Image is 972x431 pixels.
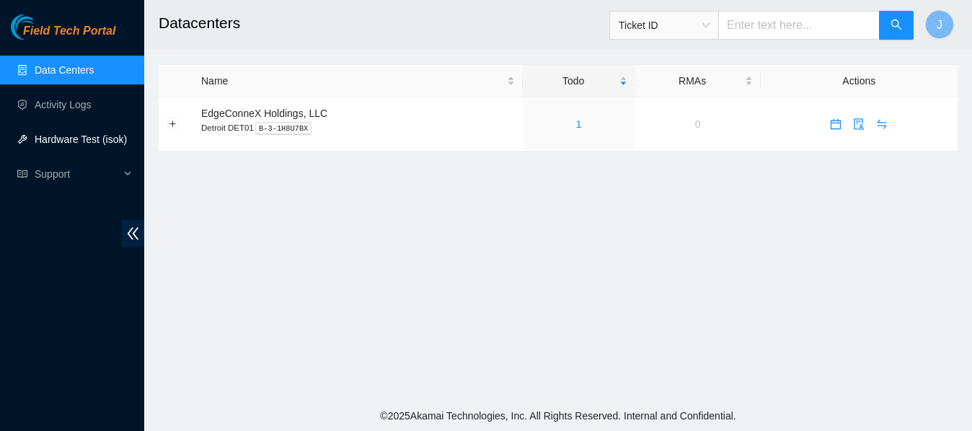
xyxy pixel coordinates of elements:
[576,118,582,130] a: 1
[870,113,893,136] button: swap
[761,65,958,97] th: Actions
[11,14,73,40] img: Akamai Technologies
[824,118,847,130] a: calendar
[695,118,701,130] a: 0
[891,19,902,32] span: search
[937,16,942,34] span: J
[201,108,327,119] span: EdgeConneX Holdings, LLC
[17,169,27,179] span: read
[925,10,954,39] button: J
[825,118,847,130] span: calendar
[23,25,115,38] span: Field Tech Portal
[871,118,893,130] span: swap
[870,118,893,130] a: swap
[35,64,94,76] a: Data Centers
[201,121,515,134] p: Detroit DET01
[122,220,144,247] span: double-left
[824,113,847,136] button: calendar
[167,118,179,130] button: Expand row
[35,160,120,188] span: Support
[879,11,914,40] button: search
[11,26,115,45] a: Akamai TechnologiesField Tech Portal
[718,11,880,40] input: Enter text here...
[619,14,710,36] span: Ticket ID
[848,118,870,130] span: audit
[35,99,92,110] a: Activity Logs
[847,118,870,130] a: audit
[255,122,312,135] kbd: B-3-1H8U7BX
[144,401,972,431] footer: © 2025 Akamai Technologies, Inc. All Rights Reserved. Internal and Confidential.
[847,113,870,136] button: audit
[35,134,127,145] a: Hardware Test (isok)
